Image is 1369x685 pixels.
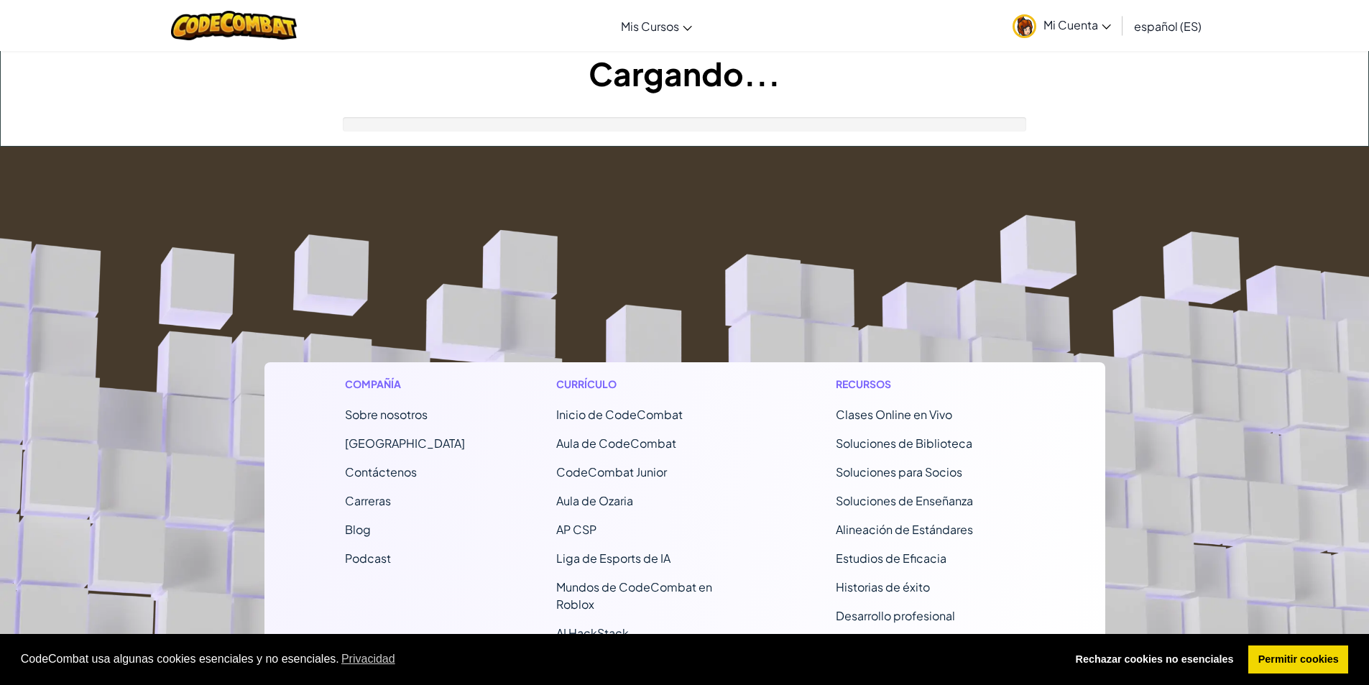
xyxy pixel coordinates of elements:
[556,579,712,612] a: Mundos de CodeCombat en Roblox
[1127,6,1209,45] a: español (ES)
[836,464,962,479] a: Soluciones para Socios
[556,464,667,479] a: CodeCombat Junior
[345,407,428,422] a: Sobre nosotros
[1043,17,1111,32] span: Mi Cuenta
[836,493,973,508] a: Soluciones de Enseñanza
[621,19,679,34] span: Mis Cursos
[1134,19,1202,34] span: español (ES)
[836,407,952,422] a: Clases Online en Vivo
[614,6,699,45] a: Mis Cursos
[345,464,417,479] span: Contáctenos
[556,377,745,392] h1: Currículo
[556,551,670,566] a: Liga de Esports de IA
[556,436,676,451] a: Aula de CodeCombat
[836,522,973,537] a: Alineación de Estándares
[556,625,629,640] a: AI HackStack
[345,377,465,392] h1: Compañía
[836,436,972,451] a: Soluciones de Biblioteca
[1005,3,1118,48] a: Mi Cuenta
[556,407,683,422] span: Inicio de CodeCombat
[345,493,391,508] a: Carreras
[556,522,596,537] a: AP CSP
[21,648,1054,670] span: CodeCombat usa algunas cookies esenciales y no esenciales.
[836,579,930,594] a: Historias de éxito
[836,377,1025,392] h1: Recursos
[836,551,946,566] a: Estudios de Eficacia
[836,608,955,623] a: Desarrollo profesional
[345,551,391,566] a: Podcast
[345,522,371,537] a: Blog
[1248,645,1348,674] a: allow cookies
[1066,645,1243,674] a: deny cookies
[556,493,633,508] a: Aula de Ozaria
[1,51,1368,96] h1: Cargando...
[171,11,297,40] img: CodeCombat logo
[1013,14,1036,38] img: avatar
[345,436,465,451] a: [GEOGRAPHIC_DATA]
[339,648,397,670] a: learn more about cookies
